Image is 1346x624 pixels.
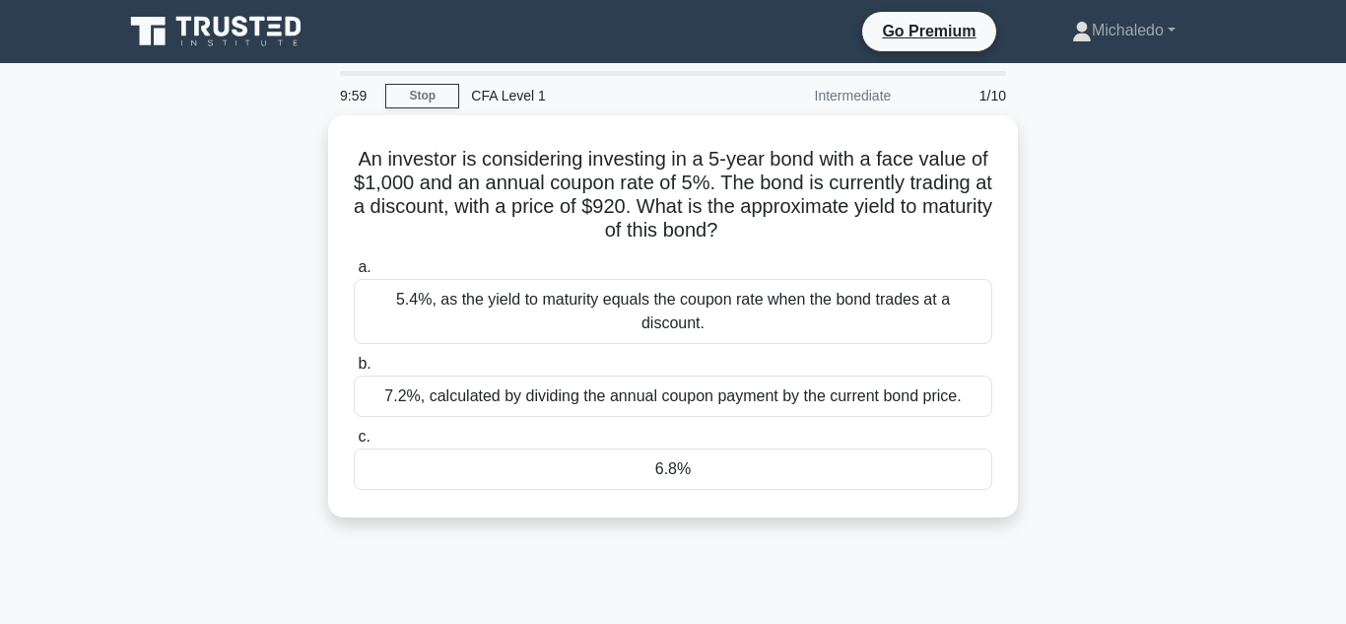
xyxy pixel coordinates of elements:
div: 6.8% [354,449,992,490]
span: c. [358,428,370,445]
div: 1/10 [903,76,1018,115]
span: a. [358,258,370,275]
a: Michaledo [1025,11,1223,50]
a: Go Premium [870,19,987,43]
div: 7.2%, calculated by dividing the annual coupon payment by the current bond price. [354,376,992,417]
div: Intermediate [730,76,903,115]
a: Stop [385,84,459,108]
div: CFA Level 1 [459,76,730,115]
div: 5.4%, as the yield to maturity equals the coupon rate when the bond trades at a discount. [354,279,992,344]
span: b. [358,355,370,372]
div: 9:59 [328,76,385,115]
h5: An investor is considering investing in a 5-year bond with a face value of $1,000 and an annual c... [352,147,994,243]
